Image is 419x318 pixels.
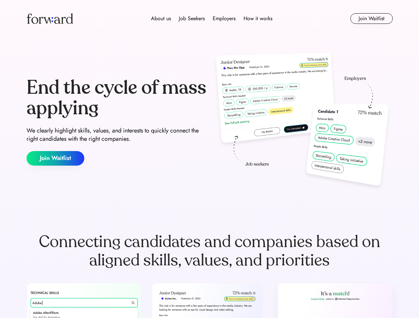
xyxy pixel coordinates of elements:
img: Forward logo [27,13,73,24]
img: hero-image.png [212,50,393,193]
div: Employers [213,15,236,23]
div: Job Seekers [179,15,205,23]
div: Connecting candidates and companies based on aligned skills, values, and priorities [27,233,393,270]
div: How it works [244,15,272,23]
div: We clearly highlight skills, values, and interests to quickly connect the right candidates with t... [27,127,207,143]
button: Join Waitlist [27,151,84,166]
div: End the cycle of mass applying [27,78,207,118]
div: About us [151,15,171,23]
button: Join Waitlist [350,13,393,24]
